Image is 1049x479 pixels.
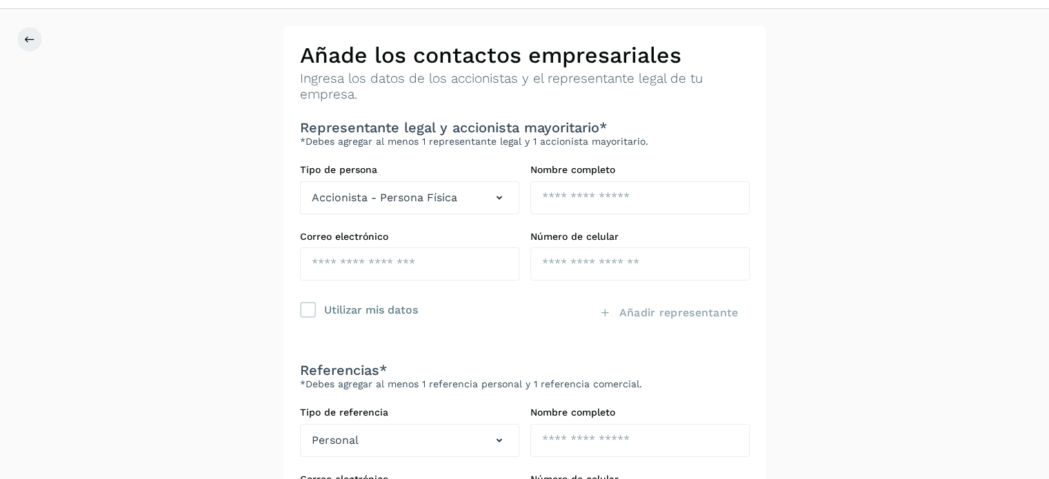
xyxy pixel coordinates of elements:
span: Accionista - Persona Física [312,190,457,206]
label: Nombre completo [530,164,750,176]
h3: Referencias* [300,362,750,378]
h3: Representante legal y accionista mayoritario* [300,119,750,136]
span: Personal [312,432,359,449]
p: *Debes agregar al menos 1 referencia personal y 1 referencia comercial. [300,378,750,390]
label: Tipo de referencia [300,407,519,418]
label: Correo electrónico [300,231,519,243]
label: Nombre completo [530,407,750,418]
p: *Debes agregar al menos 1 representante legal y 1 accionista mayoritario. [300,136,750,147]
label: Tipo de persona [300,164,519,176]
button: Añadir representante [588,297,749,329]
label: Número de celular [530,231,750,243]
p: Ingresa los datos de los accionistas y el representante legal de tu empresa. [300,71,750,103]
span: Añadir representante [619,305,739,320]
h2: Añade los contactos empresariales [300,42,750,68]
div: Utilizar mis datos [324,300,418,318]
